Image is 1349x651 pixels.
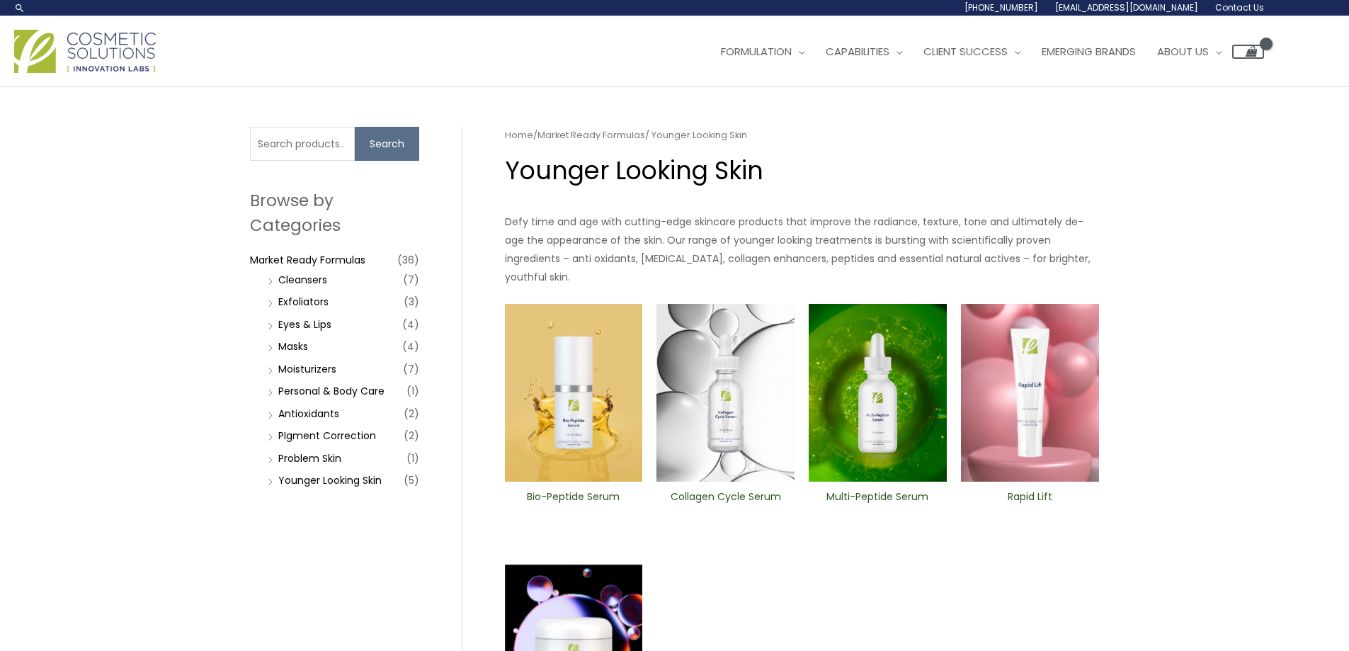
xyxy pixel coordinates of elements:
a: About Us [1146,30,1232,73]
a: Capabilities [815,30,913,73]
span: About Us [1157,44,1209,59]
span: Emerging Brands [1042,44,1136,59]
a: Client Success [913,30,1031,73]
a: Multi-Peptide Serum [821,490,935,522]
span: (3) [404,292,419,312]
p: Defy time and age with cutting-edge skincare products that improve the radiance, texture, tone an... [505,213,1099,286]
a: Masks [278,339,308,353]
a: Antioxidants [278,407,339,421]
span: [PHONE_NUMBER] [964,1,1038,13]
span: (7) [403,270,419,290]
h2: Collagen Cycle Serum [668,490,782,517]
input: Search products… [250,127,355,161]
img: Collagen Cycle Serum [656,304,795,482]
span: (1) [406,448,419,468]
span: (1) [406,381,419,401]
a: Rapid Lift [973,490,1087,522]
a: Bio-Peptide ​Serum [516,490,630,522]
a: Market Ready Formulas [250,253,365,267]
a: Moisturizers [278,362,336,376]
a: Market Ready Formulas [537,128,645,142]
img: Rapid Lift [961,304,1099,482]
a: Search icon link [14,2,25,13]
span: Client Success [923,44,1008,59]
span: Capabilities [826,44,889,59]
h1: Younger Looking Skin [505,153,1099,188]
a: Cleansers [278,273,327,287]
span: (36) [397,250,419,270]
a: Emerging Brands [1031,30,1146,73]
nav: Breadcrumb [505,127,1099,144]
span: (7) [403,359,419,379]
button: Search [355,127,419,161]
a: View Shopping Cart, empty [1232,45,1264,59]
span: [EMAIL_ADDRESS][DOMAIN_NAME] [1055,1,1198,13]
h2: Multi-Peptide Serum [821,490,935,517]
a: Formulation [710,30,815,73]
h2: Rapid Lift [973,490,1087,517]
a: Eyes & Lips [278,317,331,332]
img: Bio-Peptide ​Serum [505,304,643,482]
a: PIgment Correction [278,429,376,443]
img: Multi-Peptide ​Serum [809,304,947,482]
a: Younger Looking Skin [278,473,382,487]
nav: Site Navigation [700,30,1264,73]
span: Formulation [721,44,792,59]
span: (4) [402,315,419,334]
a: Personal & Body Care [278,384,385,398]
a: Home [505,128,533,142]
span: Contact Us [1215,1,1264,13]
span: (2) [404,404,419,424]
span: (2) [404,426,419,446]
a: Exfoliators [278,295,329,309]
h2: Bio-Peptide ​Serum [516,490,630,517]
h2: Browse by Categories [250,188,419,237]
a: Problem Skin [278,451,341,465]
span: (4) [402,336,419,356]
img: Cosmetic Solutions Logo [14,30,156,73]
a: Collagen Cycle Serum [668,490,782,522]
span: (5) [404,470,419,490]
